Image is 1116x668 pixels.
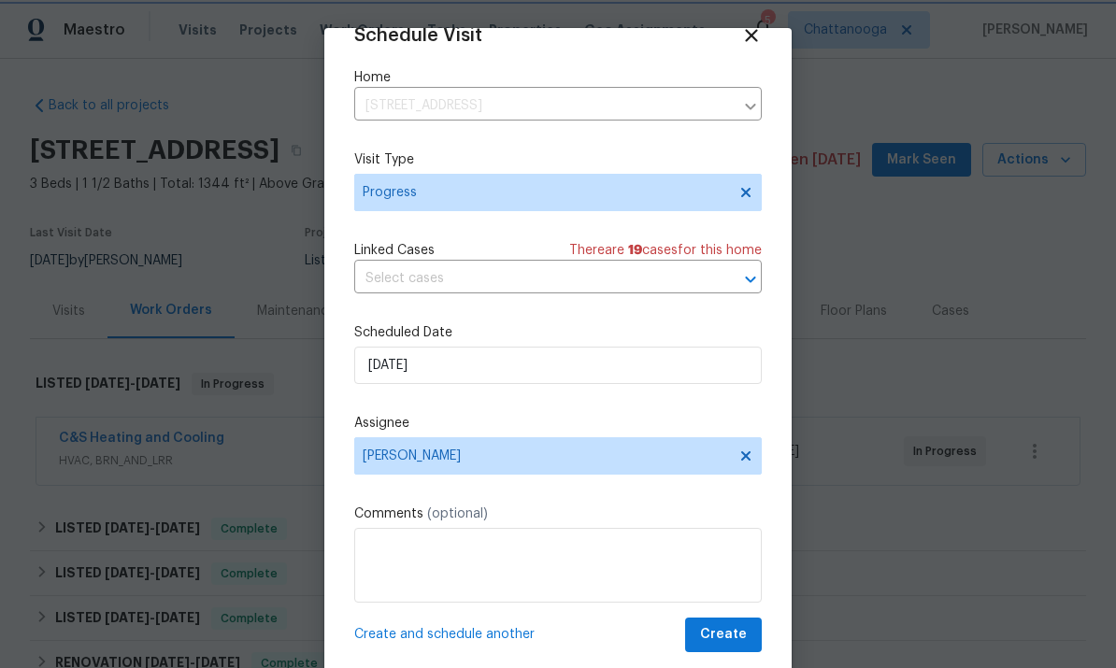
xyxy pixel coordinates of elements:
span: Create [700,623,747,647]
span: Close [741,25,762,46]
input: Select cases [354,264,709,293]
span: Schedule Visit [354,26,482,45]
button: Open [737,266,764,292]
span: Create and schedule another [354,625,535,644]
label: Home [354,68,762,87]
span: (optional) [427,507,488,520]
button: Create [685,618,762,652]
label: Comments [354,505,762,523]
input: M/D/YYYY [354,347,762,384]
span: There are case s for this home [569,241,762,260]
span: [PERSON_NAME] [363,448,729,463]
span: Linked Cases [354,241,435,260]
span: 19 [628,244,642,257]
label: Visit Type [354,150,762,169]
input: Enter in an address [354,92,734,121]
label: Assignee [354,414,762,433]
span: Progress [363,183,726,202]
label: Scheduled Date [354,323,762,342]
